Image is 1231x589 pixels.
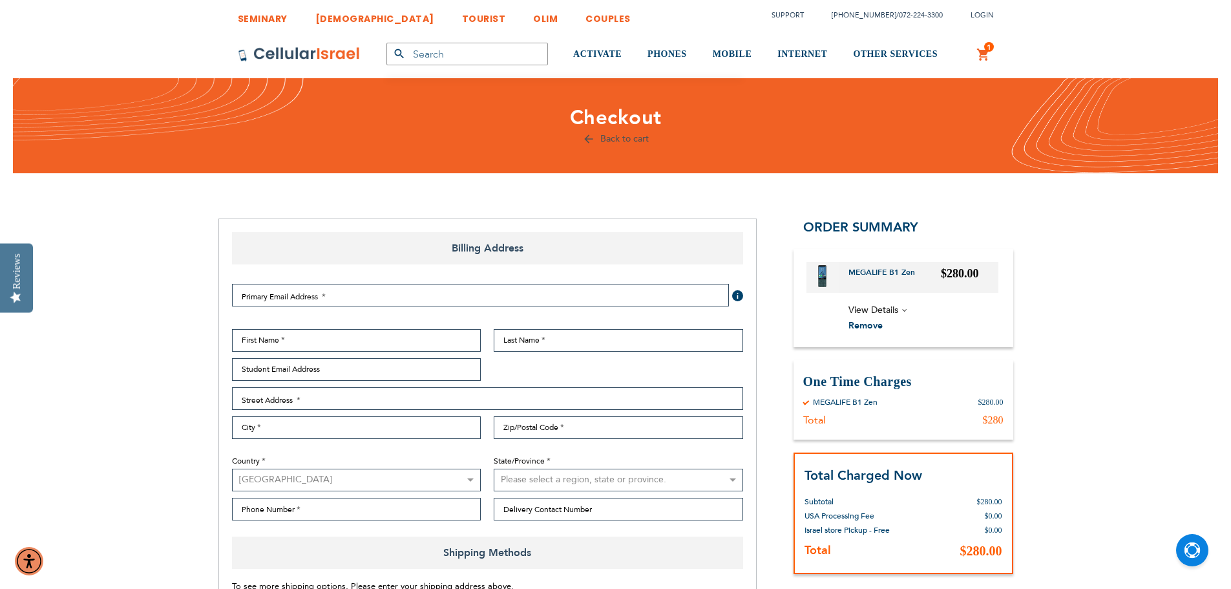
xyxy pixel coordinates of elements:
[805,511,874,521] span: USA Processing Fee
[713,49,752,59] span: MOBILE
[819,6,943,25] li: /
[647,30,687,79] a: PHONES
[533,3,558,27] a: OLIM
[713,30,752,79] a: MOBILE
[985,526,1002,535] span: $0.00
[462,3,506,27] a: TOURIST
[985,511,1002,520] span: $0.00
[976,47,991,63] a: 1
[805,542,831,559] strong: Total
[11,253,23,289] div: Reviews
[960,544,1002,558] span: $280.00
[978,397,1004,407] div: $280.00
[805,467,922,484] strong: Total Charged Now
[813,397,878,407] div: MEGALIFE B1 Zen
[848,319,883,332] span: Remove
[832,10,896,20] a: [PHONE_NUMBER]
[803,414,826,427] div: Total
[899,10,943,20] a: 072-224-3300
[853,49,938,59] span: OTHER SERVICES
[848,267,925,288] a: MEGALIFE B1 Zen
[853,30,938,79] a: OTHER SERVICES
[983,414,1004,427] div: $280
[777,49,827,59] span: INTERNET
[772,10,804,20] a: Support
[570,104,662,131] span: Checkout
[386,43,548,65] input: Search
[573,49,622,59] span: ACTIVATE
[573,30,622,79] a: ACTIVATE
[941,267,979,280] span: $280.00
[232,537,743,569] span: Shipping Methods
[977,497,1002,506] span: $280.00
[848,304,898,316] span: View Details
[987,42,991,52] span: 1
[585,3,631,27] a: COUPLES
[238,47,361,62] img: Cellular Israel Logo
[15,547,43,575] div: Accessibility Menu
[238,3,288,27] a: SEMINARY
[805,485,905,509] th: Subtotal
[647,49,687,59] span: PHONES
[232,232,743,264] span: Billing Address
[803,219,918,236] span: Order Summary
[315,3,434,27] a: [DEMOGRAPHIC_DATA]
[777,30,827,79] a: INTERNET
[805,525,890,535] span: Israel store Pickup - Free
[818,265,827,287] img: MEGALIFE B1 Zen
[971,10,994,20] span: Login
[803,373,1004,391] h3: One Time Charges
[582,133,649,145] a: Back to cart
